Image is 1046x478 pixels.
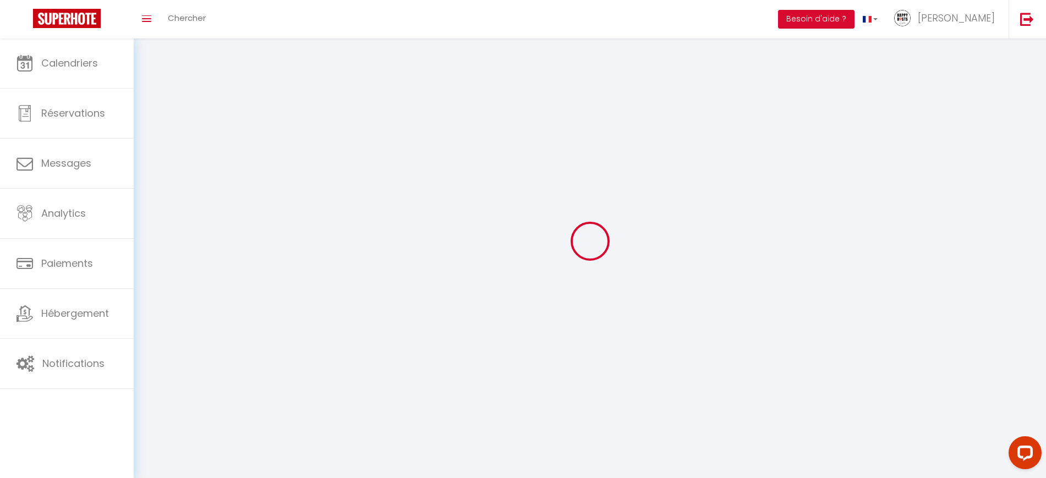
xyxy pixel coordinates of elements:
[42,356,105,370] span: Notifications
[41,56,98,70] span: Calendriers
[41,306,109,320] span: Hébergement
[41,156,91,170] span: Messages
[1020,12,1034,26] img: logout
[918,11,995,25] span: [PERSON_NAME]
[41,206,86,220] span: Analytics
[41,106,105,120] span: Réservations
[41,256,93,270] span: Paiements
[1000,432,1046,478] iframe: LiveChat chat widget
[778,10,855,29] button: Besoin d'aide ?
[894,10,911,26] img: ...
[168,12,206,24] span: Chercher
[33,9,101,28] img: Super Booking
